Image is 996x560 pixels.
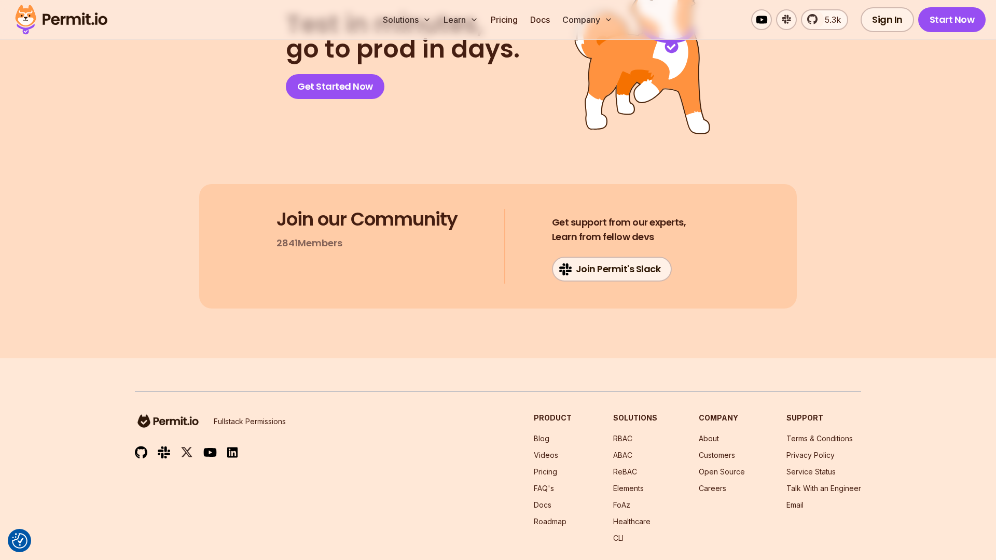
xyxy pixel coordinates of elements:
button: Company [558,9,617,30]
img: github [135,446,147,459]
img: twitter [181,446,193,459]
h3: Company [699,413,745,423]
a: Customers [699,451,735,459]
p: 2841 Members [276,236,342,250]
span: Get support from our experts, [552,215,686,230]
a: Careers [699,484,726,493]
button: Solutions [379,9,435,30]
img: logo [135,413,201,429]
a: Docs [534,500,551,509]
h3: Support [786,413,861,423]
img: slack [158,445,170,459]
span: 5.3k [819,13,841,26]
a: RBAC [613,434,632,443]
a: FoAz [613,500,630,509]
a: Elements [613,484,644,493]
a: FAQ's [534,484,554,493]
a: About [699,434,719,443]
a: Videos [534,451,558,459]
h3: Join our Community [276,209,458,230]
button: Consent Preferences [12,533,27,549]
a: Open Source [699,467,745,476]
a: Service Status [786,467,836,476]
h3: Solutions [613,413,657,423]
a: Healthcare [613,517,651,526]
a: Talk With an Engineer [786,484,861,493]
a: Privacy Policy [786,451,835,459]
a: Email [786,500,804,509]
h4: Learn from fellow devs [552,215,686,244]
a: Pricing [534,467,557,476]
a: Get Started Now [286,74,384,99]
a: ABAC [613,451,632,459]
button: Learn [439,9,482,30]
a: Join Permit's Slack [552,257,672,282]
a: Pricing [487,9,522,30]
a: Start Now [918,7,986,32]
img: linkedin [227,446,238,458]
a: ReBAC [613,467,637,476]
a: Terms & Conditions [786,434,853,443]
a: CLI [613,534,624,542]
h3: Product [534,413,572,423]
a: 5.3k [801,9,848,30]
a: Blog [534,434,549,443]
h2: go to prod in days. [286,12,520,62]
a: Sign In [861,7,914,32]
img: Permit logo [10,2,112,37]
img: youtube [203,446,217,458]
img: Revisit consent button [12,533,27,549]
a: Roadmap [534,517,566,526]
a: Docs [526,9,554,30]
p: Fullstack Permissions [214,416,286,427]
